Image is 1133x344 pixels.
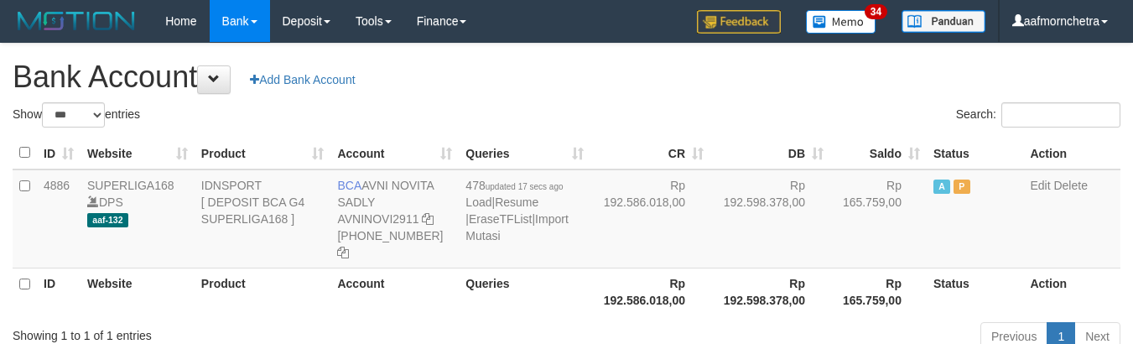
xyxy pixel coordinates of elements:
[337,179,361,192] span: BCA
[830,137,927,169] th: Saldo: activate to sort column ascending
[81,137,195,169] th: Website: activate to sort column ascending
[465,195,491,209] a: Load
[81,268,195,315] th: Website
[590,169,710,268] td: Rp 192.586.018,00
[465,179,568,242] span: | | |
[37,137,81,169] th: ID: activate to sort column ascending
[195,137,331,169] th: Product: activate to sort column ascending
[927,268,1023,315] th: Status
[239,65,366,94] a: Add Bank Account
[465,179,563,192] span: 478
[806,10,876,34] img: Button%20Memo.svg
[330,268,459,315] th: Account
[337,212,418,226] a: AVNINOVI2911
[465,212,568,242] a: Import Mutasi
[830,268,927,315] th: Rp 165.759,00
[13,60,1120,94] h1: Bank Account
[710,137,830,169] th: DB: activate to sort column ascending
[1030,179,1050,192] a: Edit
[590,137,710,169] th: CR: activate to sort column ascending
[195,268,331,315] th: Product
[1001,102,1120,128] input: Search:
[710,169,830,268] td: Rp 192.598.378,00
[927,137,1023,169] th: Status
[13,8,140,34] img: MOTION_logo.png
[42,102,105,128] select: Showentries
[13,102,140,128] label: Show entries
[330,169,459,268] td: AVNI NOVITA SADLY [PHONE_NUMBER]
[330,137,459,169] th: Account: activate to sort column ascending
[37,268,81,315] th: ID
[830,169,927,268] td: Rp 165.759,00
[1023,137,1120,169] th: Action
[469,212,532,226] a: EraseTFList
[1053,179,1087,192] a: Delete
[1023,268,1120,315] th: Action
[13,321,460,344] div: Showing 1 to 1 of 1 entries
[710,268,830,315] th: Rp 192.598.378,00
[933,180,950,194] span: Active
[337,246,349,259] a: Copy 4062280135 to clipboard
[87,179,174,192] a: SUPERLIGA168
[956,102,1120,128] label: Search:
[902,10,985,33] img: panduan.png
[954,180,970,194] span: Paused
[590,268,710,315] th: Rp 192.586.018,00
[195,169,331,268] td: IDNSPORT [ DEPOSIT BCA G4 SUPERLIGA168 ]
[697,10,781,34] img: Feedback.jpg
[87,213,128,227] span: aaf-132
[495,195,538,209] a: Resume
[486,182,564,191] span: updated 17 secs ago
[37,169,81,268] td: 4886
[865,4,887,19] span: 34
[459,268,590,315] th: Queries
[81,169,195,268] td: DPS
[459,137,590,169] th: Queries: activate to sort column ascending
[422,212,434,226] a: Copy AVNINOVI2911 to clipboard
